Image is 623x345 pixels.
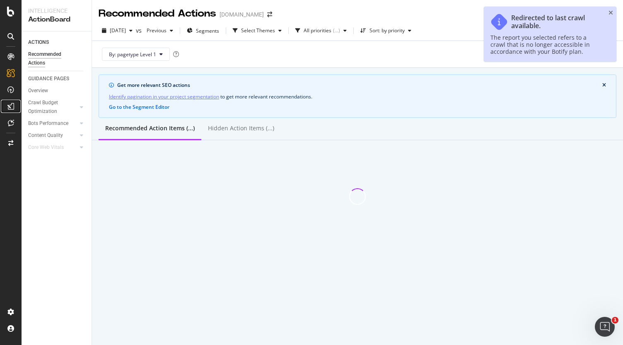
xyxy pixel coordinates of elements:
[28,143,77,152] a: Core Web Vitals
[28,15,85,24] div: ActionBoard
[28,50,86,67] a: Recommended Actions
[28,98,72,116] div: Crawl Budget Optimization
[28,38,49,47] div: ACTIONS
[292,24,350,37] button: All priorities(...)
[208,124,274,132] div: Hidden Action Items (...)
[28,98,77,116] a: Crawl Budget Optimization
[109,51,156,58] span: By: pagetype Level 1
[357,24,415,37] button: Sort: by priority
[28,131,77,140] a: Content Quality
[117,81,602,89] div: Get more relevant SEO actions
[28,74,86,83] a: GUIDANCE PAGES
[99,7,216,21] div: Recommended Actions
[229,24,285,37] button: Select Themes
[28,50,78,67] div: Recommended Actions
[28,86,48,95] div: Overview
[28,119,68,128] div: Bots Performance
[99,24,136,37] button: [DATE]
[196,27,219,34] span: Segments
[220,10,264,19] div: [DOMAIN_NAME]
[109,92,219,101] a: Identify pagination in your project segmentation
[110,27,126,34] span: 2025 Sep. 6th
[102,48,170,61] button: By: pagetype Level 1
[28,143,64,152] div: Core Web Vitals
[490,34,601,55] div: The report you selected refers to a crawl that is no longer accessible in accordance with your Bo...
[609,10,613,16] div: close toast
[267,12,272,17] div: arrow-right-arrow-left
[28,131,63,140] div: Content Quality
[612,317,618,323] span: 1
[143,24,176,37] button: Previous
[109,92,606,101] div: to get more relevant recommendations .
[600,81,608,90] button: close banner
[136,26,143,35] span: vs
[511,14,601,30] div: Redirected to last crawl available.
[304,28,331,33] div: All priorities
[595,317,615,337] iframe: Intercom live chat
[28,7,85,15] div: Intelligence
[241,28,275,33] div: Select Themes
[369,28,405,33] div: Sort: by priority
[333,28,340,33] div: ( ... )
[109,104,169,110] button: Go to the Segment Editor
[143,27,167,34] span: Previous
[28,119,77,128] a: Bots Performance
[28,38,86,47] a: ACTIONS
[184,24,222,37] button: Segments
[99,74,616,118] div: info banner
[105,124,195,132] div: Recommended Action Items (...)
[28,86,86,95] a: Overview
[28,74,69,83] div: GUIDANCE PAGES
